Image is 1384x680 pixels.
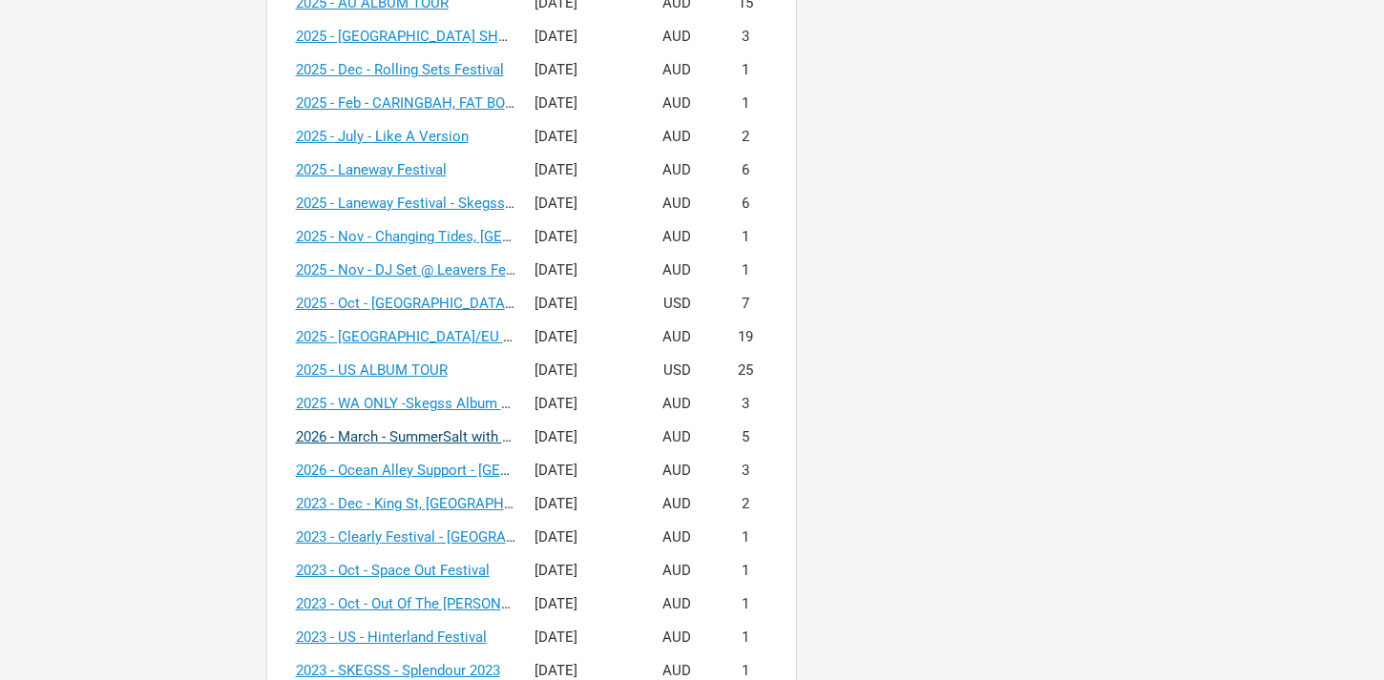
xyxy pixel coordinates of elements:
[715,554,777,587] td: 1
[296,28,622,45] a: 2025 - [GEOGRAPHIC_DATA] SHOW COMPARISONS
[525,387,640,421] td: [DATE]
[296,328,591,345] a: 2025 - [GEOGRAPHIC_DATA]/EU ALBUM TOUR
[525,621,640,654] td: [DATE]
[525,20,640,53] td: [DATE]
[640,421,715,454] td: AUD
[640,154,715,187] td: AUD
[715,521,777,554] td: 1
[296,228,618,245] a: 2025 - Nov - Changing Tides, [GEOGRAPHIC_DATA]
[640,120,715,154] td: AUD
[715,53,777,87] td: 1
[715,354,777,387] td: 25
[640,454,715,487] td: AUD
[525,254,640,287] td: [DATE]
[640,521,715,554] td: AUD
[296,261,684,278] a: 2025 - Nov - DJ Set @ Leavers Festival, [GEOGRAPHIC_DATA]
[296,94,556,112] a: 2025 - Feb - CARINGBAH, FAT BOY BIKES
[640,53,715,87] td: AUD
[525,53,640,87] td: [DATE]
[715,320,777,354] td: 19
[296,628,487,646] a: 2023 - US - Hinterland Festival
[525,587,640,621] td: [DATE]
[715,187,777,220] td: 6
[640,320,715,354] td: AUD
[525,521,640,554] td: [DATE]
[640,187,715,220] td: AUD
[525,454,640,487] td: [DATE]
[715,120,777,154] td: 2
[715,454,777,487] td: 3
[715,587,777,621] td: 1
[640,587,715,621] td: AUD
[640,287,715,320] td: USD
[296,528,584,546] a: 2023 - Clearly Festival - [GEOGRAPHIC_DATA]
[296,395,577,412] a: 2025 - WA ONLY -Skegss Album Tour Budget
[296,495,563,512] a: 2023 - Dec - King St, [GEOGRAPHIC_DATA]
[715,154,777,187] td: 6
[640,354,715,387] td: USD
[715,220,777,254] td: 1
[296,562,490,579] a: 2023 - Oct - Space Out Festival
[640,254,715,287] td: AUD
[715,87,777,120] td: 1
[640,220,715,254] td: AUD
[715,20,777,53] td: 3
[296,161,447,178] a: 2025 - Laneway Festival
[715,621,777,654] td: 1
[525,120,640,154] td: [DATE]
[525,287,640,320] td: [DATE]
[296,61,504,78] a: 2025 - Dec - Rolling Sets Festival
[715,487,777,521] td: 2
[525,554,640,587] td: [DATE]
[525,220,640,254] td: [DATE]
[640,621,715,654] td: AUD
[715,287,777,320] td: 7
[640,554,715,587] td: AUD
[640,20,715,53] td: AUD
[525,87,640,120] td: [DATE]
[715,387,777,421] td: 3
[296,462,769,479] a: 2026 - Ocean Alley Support - [GEOGRAPHIC_DATA] & [GEOGRAPHIC_DATA]
[640,387,715,421] td: AUD
[525,154,640,187] td: [DATE]
[296,662,500,679] a: 2023 - SKEGSS - Splendour 2023
[525,354,640,387] td: [DATE]
[640,487,715,521] td: AUD
[715,421,777,454] td: 5
[715,254,777,287] td: 1
[296,428,577,445] a: 2026 - March - SummerSalt with Ocean Alley
[296,195,553,212] a: 2025 - Laneway Festival - Skegss Budget
[525,320,640,354] td: [DATE]
[525,187,640,220] td: [DATE]
[296,595,628,612] a: 2023 - Oct - Out Of The [PERSON_NAME] - Fremantle
[525,421,640,454] td: [DATE]
[296,361,448,379] a: 2025 - US ALBUM TOUR
[296,295,788,312] a: 2025 - Oct - [GEOGRAPHIC_DATA] + [GEOGRAPHIC_DATA] Tour + Headline V1
[525,487,640,521] td: [DATE]
[296,128,469,145] a: 2025 - July - Like A Version
[640,87,715,120] td: AUD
